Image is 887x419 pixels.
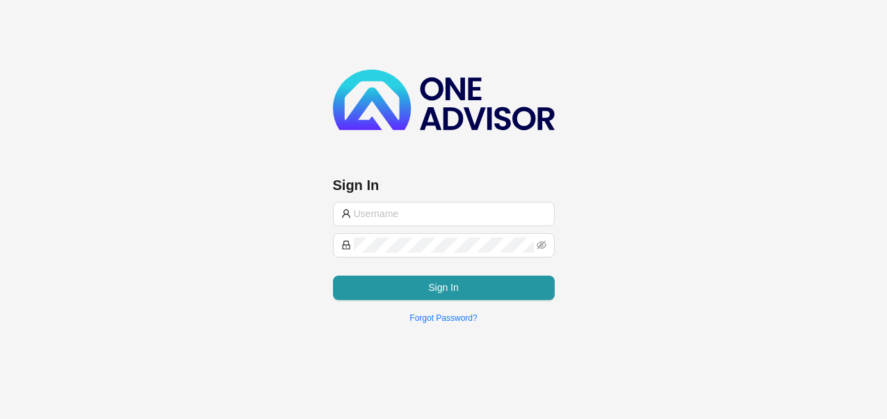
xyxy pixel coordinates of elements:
img: b89e593ecd872904241dc73b71df2e41-logo-dark.svg [333,70,555,130]
h3: Sign In [333,175,555,195]
span: user [341,209,351,219]
button: Sign In [333,276,555,300]
a: Forgot Password? [409,313,477,323]
span: lock [341,240,351,250]
span: eye-invisible [537,240,546,250]
input: Username [354,206,546,221]
span: Sign In [428,280,459,295]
